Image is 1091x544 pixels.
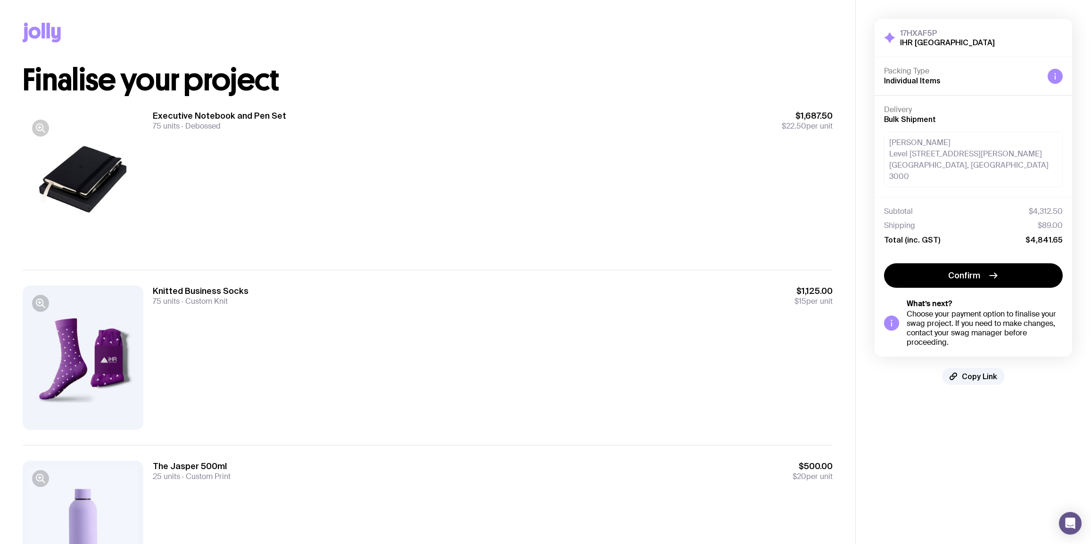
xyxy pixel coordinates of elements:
[884,235,940,244] span: Total (inc. GST)
[884,115,936,123] span: Bulk Shipment
[153,471,180,481] span: 25 units
[180,471,231,481] span: Custom Print
[793,461,833,472] span: $500.00
[884,66,1040,76] h4: Packing Type
[794,297,833,306] span: per unit
[900,28,995,38] h3: 17HXAF5P
[153,110,286,122] h3: Executive Notebook and Pen Set
[884,207,913,216] span: Subtotal
[782,122,833,131] span: per unit
[180,296,228,306] span: Custom Knit
[962,372,997,381] span: Copy Link
[907,309,1063,347] div: Choose your payment option to finalise your swag project. If you need to make changes, contact yo...
[884,263,1063,288] button: Confirm
[794,296,806,306] span: $15
[948,270,980,281] span: Confirm
[793,472,833,481] span: per unit
[153,461,231,472] h3: The Jasper 500ml
[884,132,1063,187] div: [PERSON_NAME] Level [STREET_ADDRESS][PERSON_NAME] [GEOGRAPHIC_DATA], [GEOGRAPHIC_DATA] 3000
[884,105,1063,114] h4: Delivery
[1029,207,1063,216] span: $4,312.50
[1059,512,1082,535] div: Open Intercom Messenger
[1038,221,1063,230] span: $89.00
[153,121,180,131] span: 75 units
[884,76,941,85] span: Individual Items
[782,121,806,131] span: $22.50
[942,368,1005,385] button: Copy Link
[907,299,1063,309] h5: What’s next?
[153,296,180,306] span: 75 units
[794,285,833,297] span: $1,125.00
[153,285,248,297] h3: Knitted Business Socks
[1025,235,1063,244] span: $4,841.65
[23,65,833,95] h1: Finalise your project
[900,38,995,47] h2: IHR [GEOGRAPHIC_DATA]
[793,471,806,481] span: $20
[180,121,221,131] span: Debossed
[782,110,833,122] span: $1,687.50
[884,221,915,230] span: Shipping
